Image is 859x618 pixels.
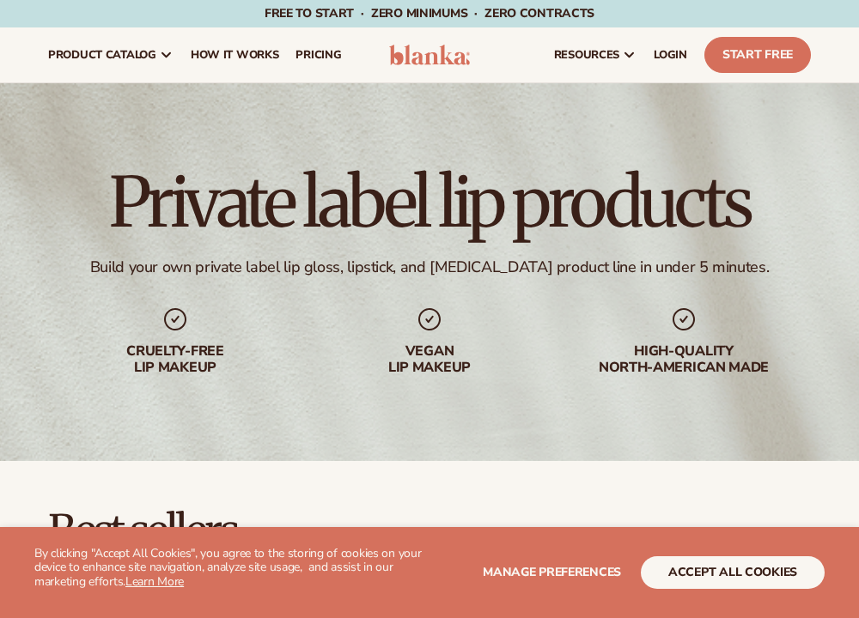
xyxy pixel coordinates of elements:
span: LOGIN [654,48,687,62]
button: accept all cookies [641,556,825,589]
div: High-quality North-american made [574,343,794,376]
div: Cruelty-free lip makeup [65,343,285,376]
img: logo [389,45,469,65]
span: resources [554,48,619,62]
div: Vegan lip makeup [320,343,539,376]
a: How It Works [182,27,288,82]
h2: Best sellers [48,509,668,554]
h1: Private label lip products [109,168,750,237]
a: Learn More [125,573,184,590]
span: product catalog [48,48,156,62]
a: product catalog [40,27,182,82]
a: LOGIN [645,27,696,82]
span: How It Works [191,48,279,62]
a: resources [545,27,645,82]
a: pricing [287,27,350,82]
p: By clicking "Accept All Cookies", you agree to the storing of cookies on your device to enhance s... [34,547,429,590]
span: pricing [295,48,341,62]
span: Manage preferences [483,564,621,580]
a: Start Free [704,37,811,73]
span: Free to start · ZERO minimums · ZERO contracts [265,5,594,21]
button: Manage preferences [483,556,621,589]
div: Build your own private label lip gloss, lipstick, and [MEDICAL_DATA] product line in under 5 minu... [90,257,770,277]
